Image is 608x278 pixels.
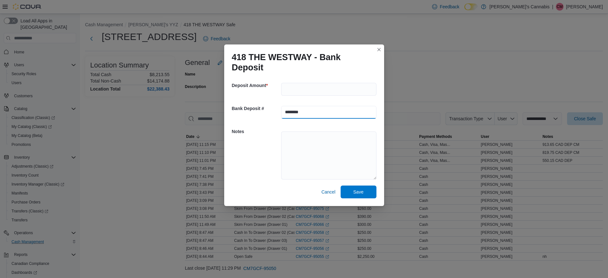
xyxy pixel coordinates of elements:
h5: Deposit Amount [232,79,280,92]
span: Save [353,189,364,195]
h5: Notes [232,125,280,138]
button: Cancel [319,186,338,198]
h1: 418 THE WESTWAY - Bank Deposit [232,52,371,73]
button: Save [341,186,376,198]
h5: Bank Deposit # [232,102,280,115]
span: Cancel [321,189,336,195]
button: Closes this modal window [375,46,383,53]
